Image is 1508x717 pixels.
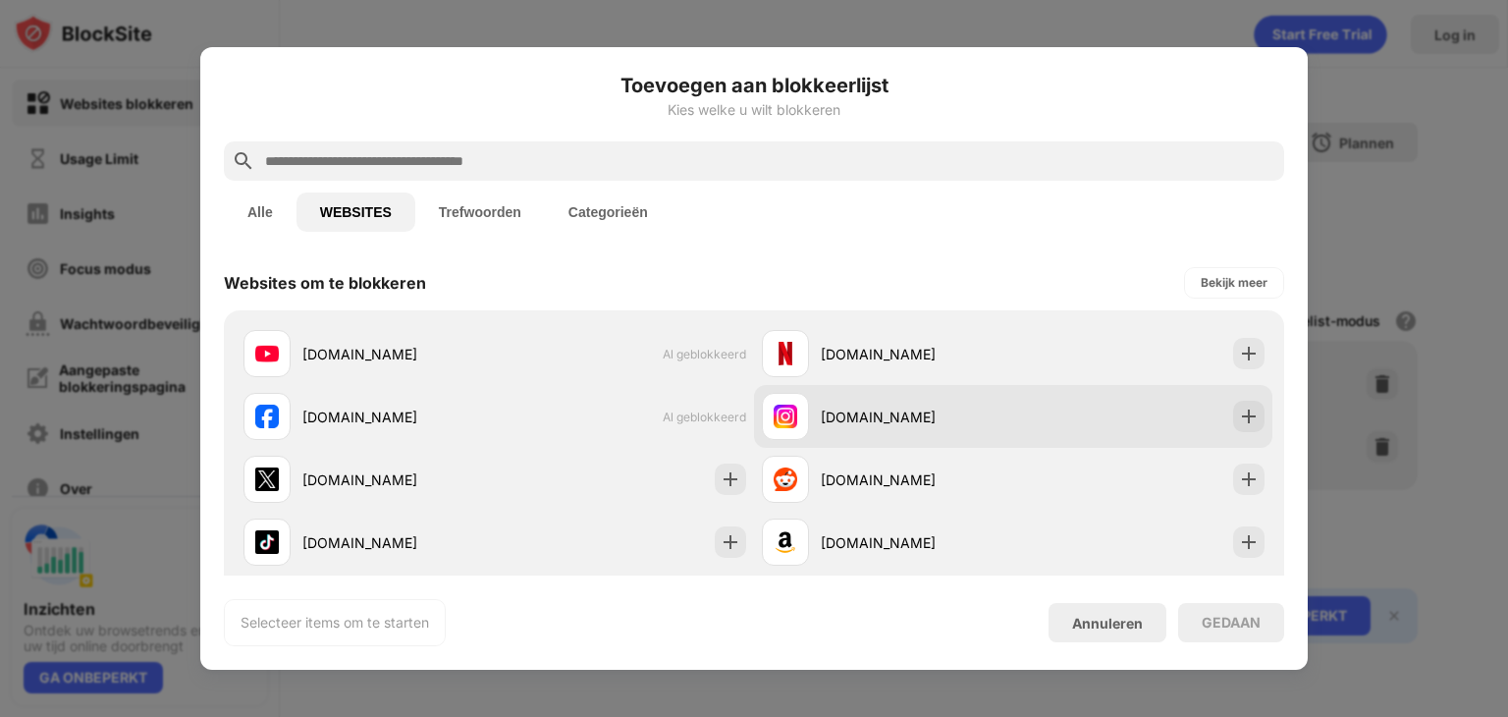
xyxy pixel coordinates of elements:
div: [DOMAIN_NAME] [821,532,1013,553]
button: WEBSITES [296,193,415,232]
div: [DOMAIN_NAME] [821,407,1013,427]
div: Websites om te blokkeren [224,273,426,293]
img: favicons [774,530,797,554]
div: Kies welke u wilt blokkeren [224,102,1284,118]
div: [DOMAIN_NAME] [821,469,1013,490]
img: search.svg [232,149,255,173]
img: favicons [774,405,797,428]
button: Alle [224,193,296,232]
img: favicons [774,342,797,365]
img: favicons [255,530,279,554]
span: Al geblokkeerd [663,347,746,361]
div: Annuleren [1072,615,1143,632]
div: [DOMAIN_NAME] [302,469,495,490]
div: GEDAAN [1202,615,1261,631]
img: favicons [774,468,797,491]
div: [DOMAIN_NAME] [821,344,1013,364]
div: [DOMAIN_NAME] [302,344,495,364]
span: Al geblokkeerd [663,410,746,424]
img: favicons [255,468,279,491]
div: Bekijk meer [1201,273,1267,293]
div: Selecteer items om te starten [241,613,429,633]
img: favicons [255,405,279,428]
img: favicons [255,342,279,365]
h6: Toevoegen aan blokkeerlijst [224,71,1284,100]
div: [DOMAIN_NAME] [302,407,495,427]
button: Trefwoorden [415,193,545,232]
button: Categorieën [545,193,672,232]
div: [DOMAIN_NAME] [302,532,495,553]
